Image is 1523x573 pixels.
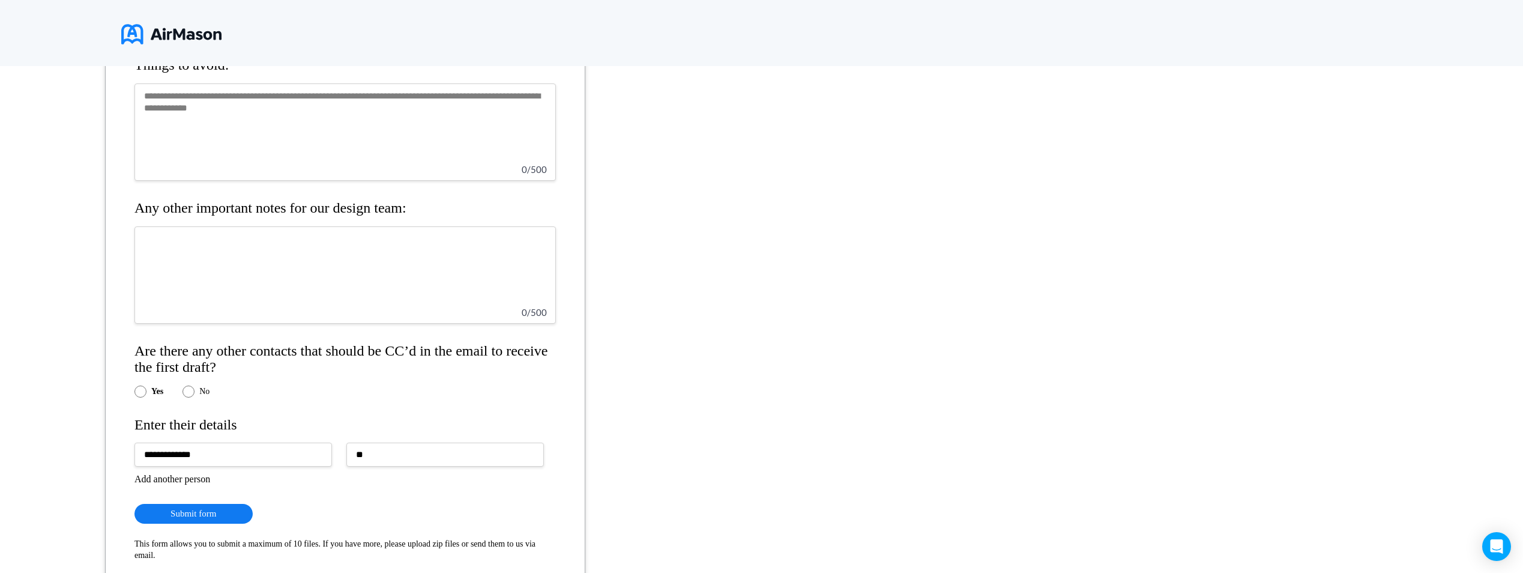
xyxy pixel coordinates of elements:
[522,307,547,318] span: 0 / 500
[121,19,222,49] img: logo
[134,417,556,434] h4: Enter their details
[1482,532,1511,561] div: Open Intercom Messenger
[134,343,556,376] h4: Are there any other contacts that should be CC’d in the email to receive the first draft?
[151,387,163,396] label: Yes
[199,387,210,396] label: No
[134,504,253,524] button: Submit form
[522,164,547,175] span: 0 / 500
[134,200,556,217] h4: Any other important notes for our design team:
[134,474,210,485] button: Add another person
[134,539,535,559] span: This form allows you to submit a maximum of 10 files. If you have more, please upload zip files o...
